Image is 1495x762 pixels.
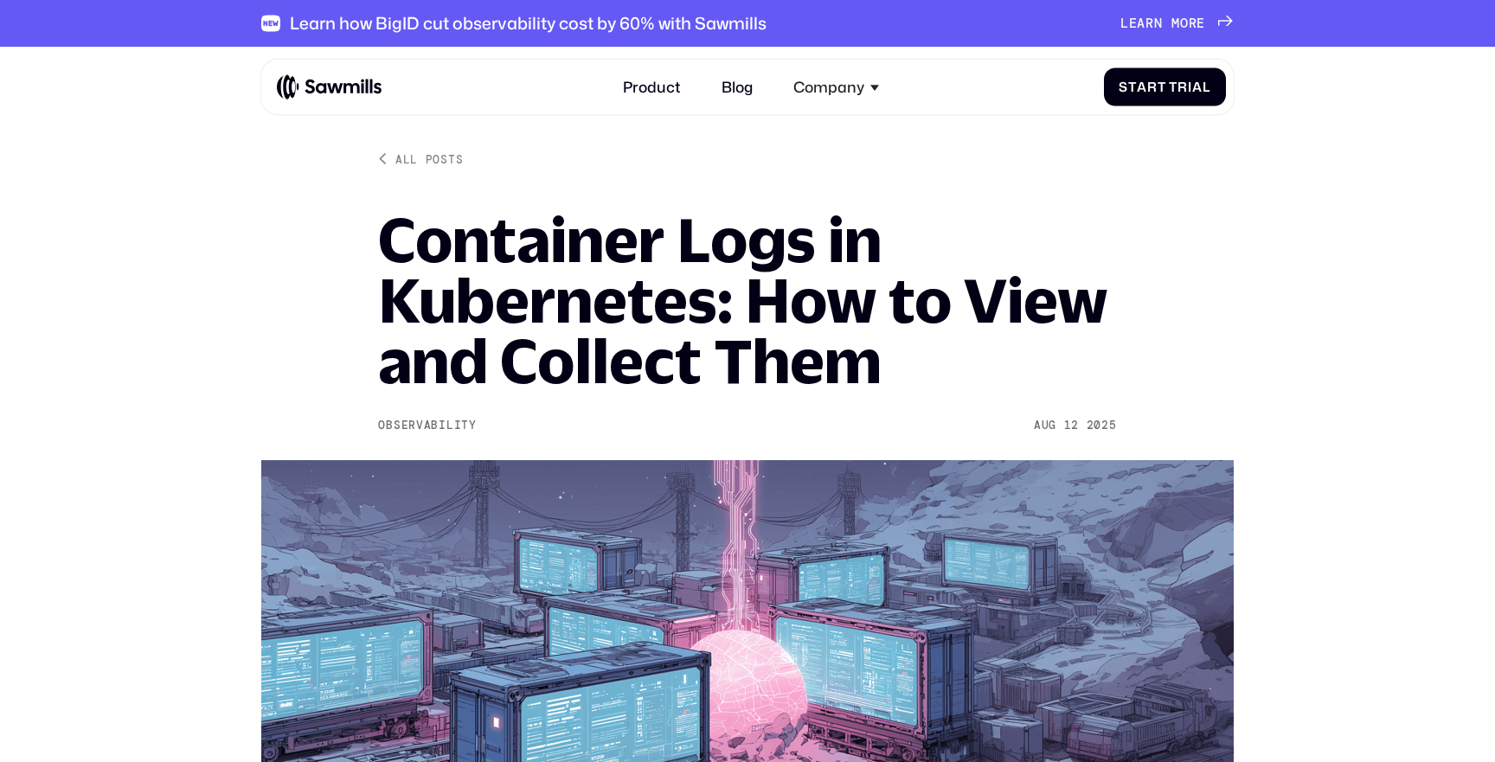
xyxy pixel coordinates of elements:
span: t [1128,80,1137,95]
span: r [1145,16,1154,31]
span: e [1129,16,1138,31]
a: Blog [710,67,764,107]
div: Learn how BigID cut observability cost by 60% with Sawmills [290,13,767,33]
span: e [1197,16,1205,31]
div: Observability [378,419,476,432]
div: Aug [1034,419,1056,432]
span: r [1177,80,1188,95]
a: Learnmore [1120,16,1234,31]
div: All posts [395,151,463,166]
span: S [1119,80,1128,95]
span: a [1137,16,1145,31]
span: i [1188,80,1192,95]
span: L [1120,16,1129,31]
span: l [1203,80,1211,95]
span: a [1137,80,1147,95]
a: StartTrial [1104,68,1226,106]
div: Company [793,78,864,96]
h1: Container Logs in Kubernetes: How to View and Collect Them [378,209,1116,391]
a: Product [612,67,691,107]
span: n [1154,16,1163,31]
div: Company [782,67,890,107]
span: o [1180,16,1189,31]
span: T [1169,80,1177,95]
span: r [1147,80,1158,95]
span: m [1171,16,1180,31]
span: t [1158,80,1166,95]
div: 12 [1064,419,1079,432]
a: All posts [378,151,463,166]
span: r [1189,16,1197,31]
div: 2025 [1087,419,1117,432]
span: a [1192,80,1203,95]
